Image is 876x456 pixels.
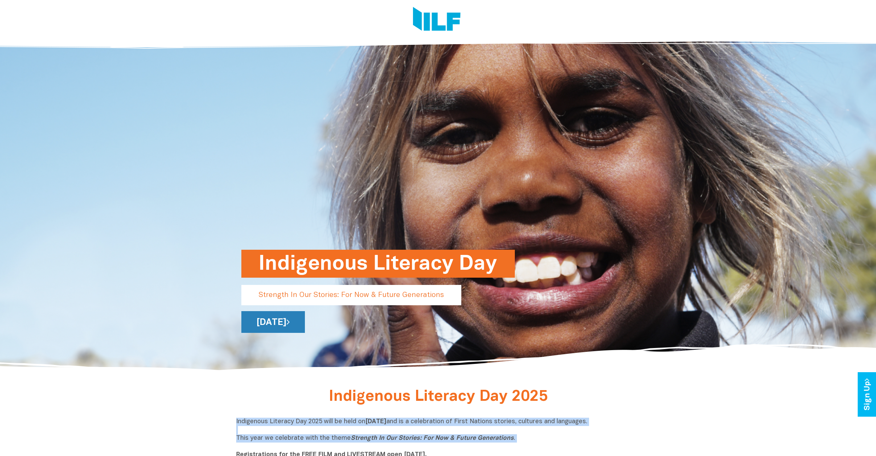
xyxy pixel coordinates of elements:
i: Strength In Our Stories: For Now & Future Generations [351,435,514,441]
p: Strength In Our Stories: For Now & Future Generations [241,285,461,305]
h1: Indigenous Literacy Day [259,250,498,278]
a: [DATE] [241,311,305,333]
span: Indigenous Literacy Day 2025 [329,390,548,404]
img: Logo [413,7,461,33]
b: [DATE] [365,419,386,425]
